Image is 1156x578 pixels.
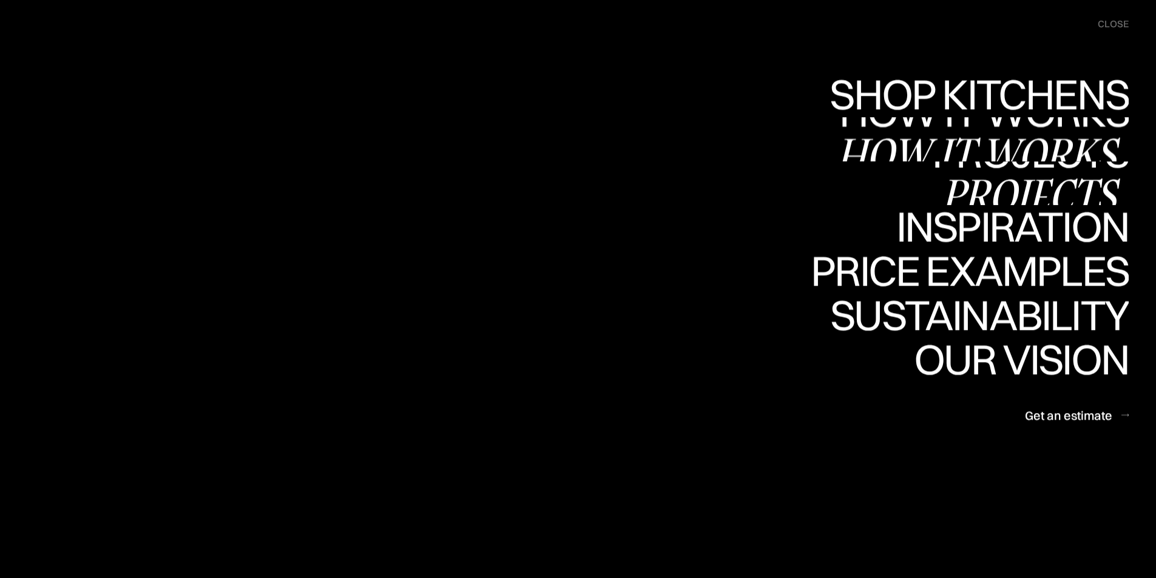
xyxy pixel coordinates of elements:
div: Get an estimate [1025,407,1112,423]
a: Price examplesPrice examples [811,250,1129,294]
div: Our vision [904,380,1129,423]
a: Get an estimate [1025,400,1129,430]
div: menu [1086,12,1129,36]
div: Projects [932,173,1129,216]
div: Shop Kitchens [823,115,1129,158]
div: Sustainability [820,336,1129,378]
div: close [1098,18,1129,31]
div: Price examples [811,250,1129,292]
a: ProjectsProjects [932,161,1129,206]
a: How it worksHow it works [836,117,1129,161]
a: Shop KitchensShop Kitchens [823,73,1129,117]
div: How it works [836,133,1129,175]
div: Price examples [811,292,1129,335]
div: Shop Kitchens [823,73,1129,115]
div: Sustainability [820,294,1129,336]
div: Inspiration [879,206,1129,248]
div: Inspiration [879,248,1129,291]
div: Our vision [904,338,1129,380]
a: InspirationInspiration [879,206,1129,250]
a: Our visionOur vision [904,338,1129,382]
a: SustainabilitySustainability [820,294,1129,338]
